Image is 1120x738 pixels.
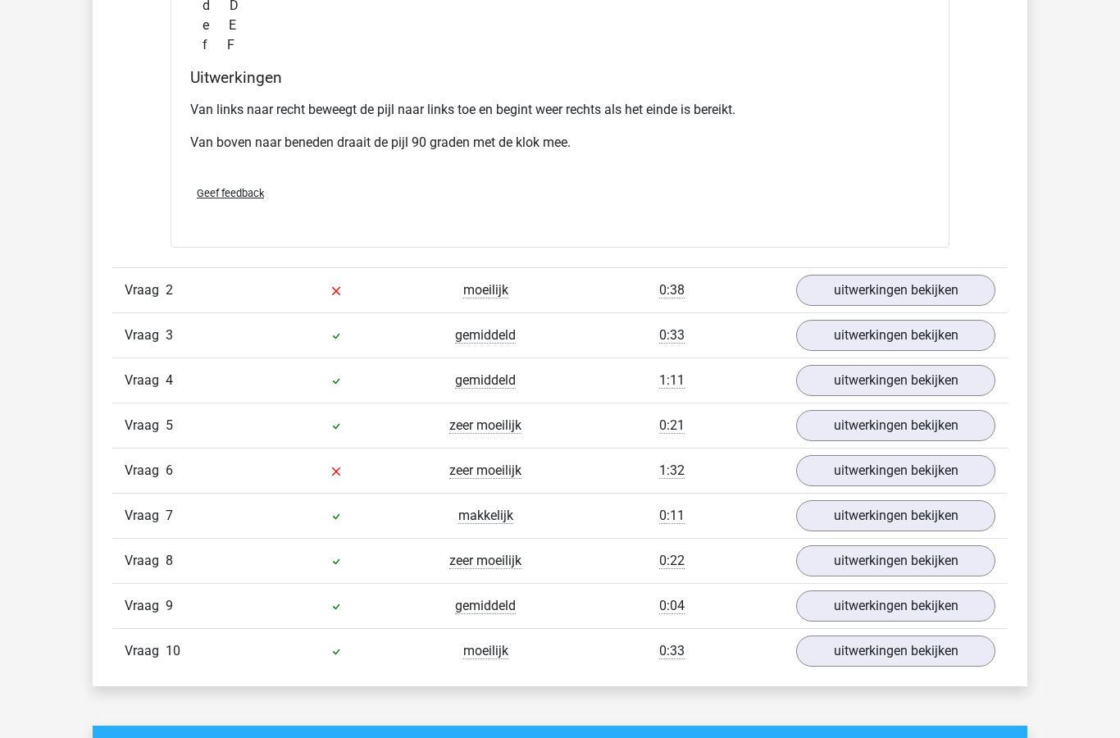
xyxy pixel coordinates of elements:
span: 2 [166,282,173,298]
a: uitwerkingen bekijken [796,545,995,576]
p: Van boven naar beneden draait de pijl 90 graden met de klok mee. [190,133,930,153]
span: Vraag [125,280,166,300]
span: moeilijk [463,282,508,298]
span: 6 [166,462,173,478]
span: 4 [166,372,173,388]
span: makkelijk [458,508,513,524]
span: 0:21 [659,417,685,434]
span: Vraag [125,326,166,345]
span: 3 [166,327,173,343]
span: 0:33 [659,643,685,659]
span: zeer moeilijk [449,553,521,569]
span: 10 [166,643,180,658]
span: gemiddeld [455,372,516,389]
span: moeilijk [463,643,508,659]
span: e [203,16,229,35]
a: uitwerkingen bekijken [796,635,995,667]
span: gemiddeld [455,327,516,344]
div: F [190,35,930,55]
span: 5 [166,417,173,433]
span: Vraag [125,416,166,435]
span: gemiddeld [455,598,516,614]
a: uitwerkingen bekijken [796,320,995,351]
span: 0:11 [659,508,685,524]
p: Van links naar recht beweegt de pijl naar links toe en begint weer rechts als het einde is bereikt. [190,100,930,120]
a: uitwerkingen bekijken [796,590,995,622]
span: Vraag [125,506,166,526]
span: Vraag [125,371,166,390]
div: E [190,16,930,35]
span: zeer moeilijk [449,417,521,434]
span: 0:33 [659,327,685,344]
span: 7 [166,508,173,523]
span: 8 [166,553,173,568]
a: uitwerkingen bekijken [796,410,995,441]
span: zeer moeilijk [449,462,521,479]
span: 0:38 [659,282,685,298]
span: Vraag [125,596,166,616]
a: uitwerkingen bekijken [796,455,995,486]
span: f [203,35,227,55]
span: 0:22 [659,553,685,569]
span: 9 [166,598,173,613]
span: Vraag [125,461,166,481]
span: 1:32 [659,462,685,479]
span: 1:11 [659,372,685,389]
a: uitwerkingen bekijken [796,365,995,396]
a: uitwerkingen bekijken [796,275,995,306]
span: Vraag [125,551,166,571]
span: 0:04 [659,598,685,614]
span: Geef feedback [197,187,264,199]
span: Vraag [125,641,166,661]
h4: Uitwerkingen [190,68,930,87]
a: uitwerkingen bekijken [796,500,995,531]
